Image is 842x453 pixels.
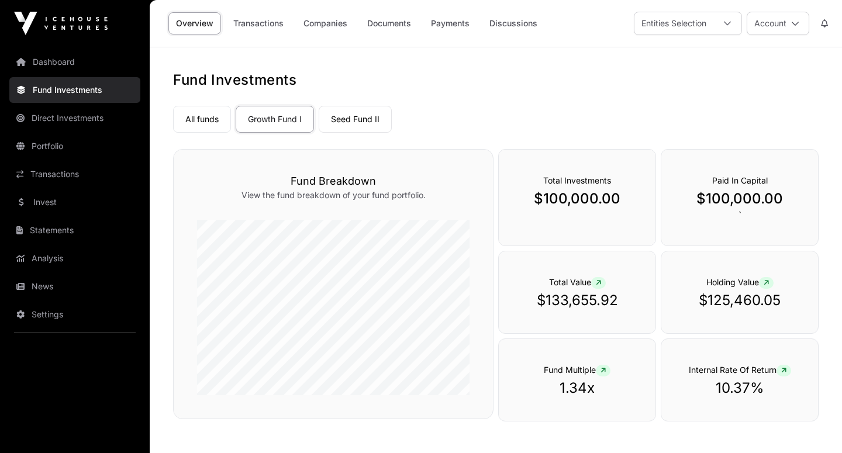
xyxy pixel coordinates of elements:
[522,379,632,397] p: 1.34x
[14,12,108,35] img: Icehouse Ventures Logo
[9,77,140,103] a: Fund Investments
[661,149,819,246] div: `
[549,277,606,287] span: Total Value
[9,189,140,215] a: Invest
[712,175,768,185] span: Paid In Capital
[9,274,140,299] a: News
[226,12,291,34] a: Transactions
[685,189,795,208] p: $100,000.00
[296,12,355,34] a: Companies
[634,12,713,34] div: Entities Selection
[197,173,470,189] h3: Fund Breakdown
[543,175,611,185] span: Total Investments
[522,291,632,310] p: $133,655.92
[173,106,231,133] a: All funds
[689,365,791,375] span: Internal Rate Of Return
[522,189,632,208] p: $100,000.00
[168,12,221,34] a: Overview
[9,217,140,243] a: Statements
[173,71,819,89] h1: Fund Investments
[685,291,795,310] p: $125,460.05
[706,277,774,287] span: Holding Value
[236,106,314,133] a: Growth Fund I
[319,106,392,133] a: Seed Fund II
[9,302,140,327] a: Settings
[482,12,545,34] a: Discussions
[9,49,140,75] a: Dashboard
[9,161,140,187] a: Transactions
[9,245,140,271] a: Analysis
[9,133,140,159] a: Portfolio
[747,12,809,35] button: Account
[9,105,140,131] a: Direct Investments
[784,397,842,453] iframe: Chat Widget
[360,12,419,34] a: Documents
[685,379,795,397] p: 10.37%
[423,12,477,34] a: Payments
[197,189,470,201] p: View the fund breakdown of your fund portfolio.
[544,365,610,375] span: Fund Multiple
